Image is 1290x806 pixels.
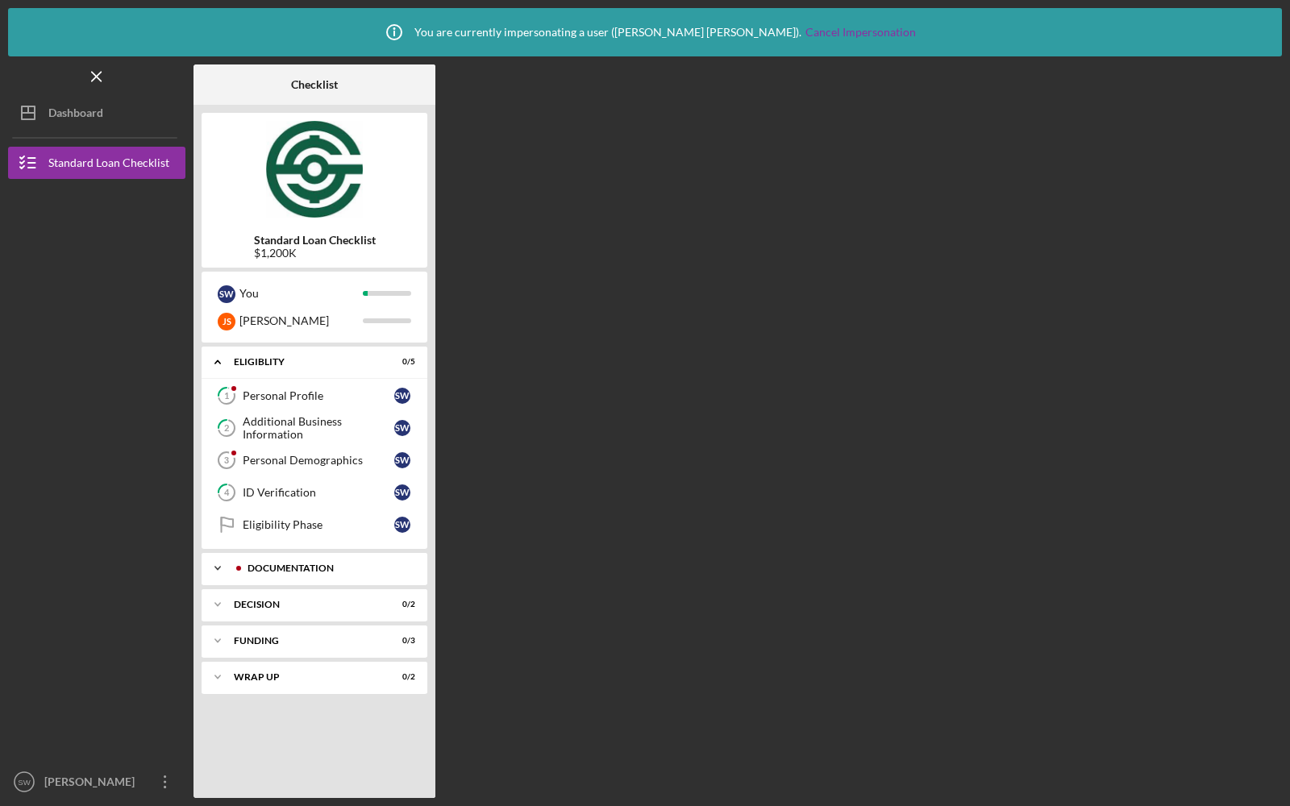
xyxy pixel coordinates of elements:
[210,412,419,444] a: 2Additional Business InformationSW
[224,423,229,434] tspan: 2
[243,486,394,499] div: ID Verification
[243,389,394,402] div: Personal Profile
[386,600,415,609] div: 0 / 2
[243,454,394,467] div: Personal Demographics
[40,766,145,802] div: [PERSON_NAME]
[210,444,419,476] a: 3Personal DemographicsSW
[248,563,407,573] div: Documentation
[8,97,185,129] button: Dashboard
[386,636,415,646] div: 0 / 3
[218,313,235,330] div: J S
[374,12,916,52] div: You are currently impersonating a user ( [PERSON_NAME] [PERSON_NAME] ).
[394,452,410,468] div: S W
[234,672,375,682] div: Wrap up
[805,26,916,39] a: Cancel Impersonation
[254,234,376,247] b: Standard Loan Checklist
[386,672,415,682] div: 0 / 2
[210,509,419,541] a: Eligibility PhaseSW
[210,380,419,412] a: 1Personal ProfileSW
[224,391,229,401] tspan: 1
[394,484,410,501] div: S W
[394,517,410,533] div: S W
[8,766,185,798] button: SW[PERSON_NAME]
[218,285,235,303] div: S W
[210,476,419,509] a: 4ID VerificationSW
[224,455,229,465] tspan: 3
[243,518,394,531] div: Eligibility Phase
[394,420,410,436] div: S W
[243,415,394,441] div: Additional Business Information
[239,307,363,334] div: [PERSON_NAME]
[202,121,427,218] img: Product logo
[234,357,375,367] div: Eligiblity
[239,280,363,307] div: You
[386,357,415,367] div: 0 / 5
[8,147,185,179] button: Standard Loan Checklist
[234,600,375,609] div: Decision
[394,388,410,404] div: S W
[48,147,169,183] div: Standard Loan Checklist
[224,488,230,498] tspan: 4
[18,778,31,787] text: SW
[48,97,103,133] div: Dashboard
[254,247,376,260] div: $1,200K
[234,636,375,646] div: Funding
[291,78,338,91] b: Checklist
